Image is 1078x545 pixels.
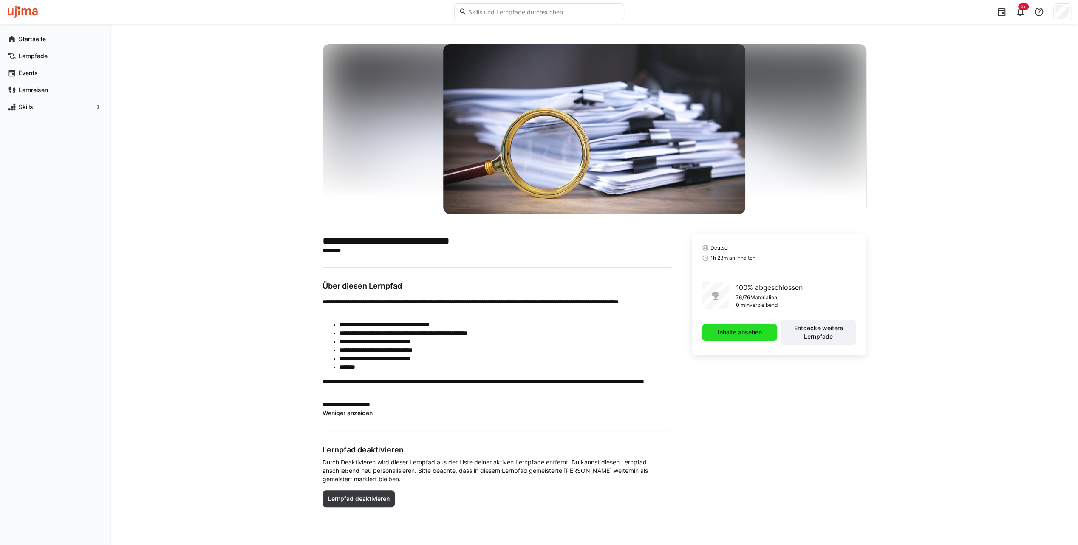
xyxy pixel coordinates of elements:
span: 9+ [1021,4,1026,9]
span: 1h 23m an Inhalten [710,255,755,261]
p: 100% abgeschlossen [736,282,803,292]
p: verbleibend [750,302,778,309]
span: Durch Deaktivieren wird dieser Lernpfad aus der Liste deiner aktiven Lernpfade entfernt. Du kanns... [323,458,671,483]
span: Deutsch [710,244,730,251]
span: Entdecke weitere Lernpfade [785,324,852,341]
p: 0 min [736,302,750,309]
button: Lernpfad deaktivieren [323,490,395,507]
h3: Lernpfad deaktivieren [323,445,671,455]
button: Inhalte ansehen [702,324,777,341]
span: Inhalte ansehen [716,328,763,337]
span: Weniger anzeigen [323,409,373,416]
h3: Über diesen Lernpfad [323,281,671,291]
span: Lernpfad deaktivieren [326,494,390,503]
p: 76/76 [736,294,750,301]
input: Skills und Lernpfade durchsuchen… [467,8,619,16]
button: Entdecke weitere Lernpfade [781,320,856,345]
p: Materialien [750,294,777,301]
